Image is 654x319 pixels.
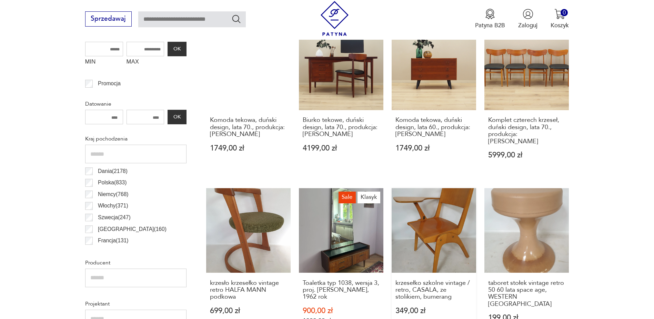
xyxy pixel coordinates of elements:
a: Komoda tekowa, duński design, lata 70., produkcja: DaniaKomoda tekowa, duński design, lata 70., p... [206,26,291,175]
p: 349,00 zł [395,307,472,315]
p: Niemcy ( 768 ) [98,190,128,199]
p: 4199,00 zł [303,145,380,152]
button: OK [168,110,186,124]
img: Patyna - sklep z meblami i dekoracjami vintage [317,1,352,36]
h3: Komoda tekowa, duński design, lata 60., produkcja: [PERSON_NAME] [395,117,472,138]
h3: krzesełko szkolne vintage / retro, CASALA, ze stolikiem, bumerang [395,280,472,301]
a: Ikona medaluPatyna B2B [475,9,505,29]
p: Kraj pochodzenia [85,134,187,143]
p: 1749,00 zł [210,145,287,152]
p: Czechy ( 119 ) [98,248,128,257]
h3: Biurko tekowe, duński design, lata 70., produkcja: [PERSON_NAME] [303,117,380,138]
h3: taboret stołek vintage retro 50 60 lata space age, WESTERN [GEOGRAPHIC_DATA] [488,280,565,308]
h3: Komoda tekowa, duński design, lata 70., produkcja: [PERSON_NAME] [210,117,287,138]
p: 699,00 zł [210,307,287,315]
p: Producent [85,258,187,267]
p: Polska ( 833 ) [98,178,127,187]
p: 1749,00 zł [395,145,472,152]
p: 900,00 zł [303,307,380,315]
button: 0Koszyk [551,9,569,29]
p: Promocja [98,79,121,88]
p: 5999,00 zł [488,152,565,159]
p: Szwecja ( 247 ) [98,213,131,222]
p: Francja ( 131 ) [98,236,128,245]
a: Sprzedawaj [85,17,132,22]
button: Zaloguj [518,9,537,29]
a: Biurko tekowe, duński design, lata 70., produkcja: DaniaBiurko tekowe, duński design, lata 70., p... [299,26,383,175]
button: Szukaj [231,14,241,24]
h3: Komplet czterech krzeseł, duński design, lata 70., produkcja: [PERSON_NAME] [488,117,565,145]
img: Ikona medalu [485,9,495,19]
button: Sprzedawaj [85,11,132,27]
label: MAX [127,56,164,69]
a: Komoda tekowa, duński design, lata 60., produkcja: DaniaKomoda tekowa, duński design, lata 60., p... [392,26,476,175]
p: Datowanie [85,99,187,108]
p: Zaloguj [518,21,537,29]
p: Patyna B2B [475,21,505,29]
button: OK [168,42,186,56]
p: Dania ( 2178 ) [98,167,128,176]
label: MIN [85,56,123,69]
p: Włochy ( 371 ) [98,201,128,210]
button: Patyna B2B [475,9,505,29]
p: Projektant [85,299,187,308]
h3: krzesło krzesełko vintage retro HALFA MANN podkowa [210,280,287,301]
img: Ikona koszyka [554,9,565,19]
div: 0 [561,9,568,16]
p: [GEOGRAPHIC_DATA] ( 160 ) [98,225,167,234]
img: Ikonka użytkownika [523,9,533,19]
a: Komplet czterech krzeseł, duński design, lata 70., produkcja: DaniaKomplet czterech krzeseł, duńs... [484,26,569,175]
h3: Toaletka typ 1038, wersja 3, proj. [PERSON_NAME], 1962 rok [303,280,380,301]
p: Koszyk [551,21,569,29]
